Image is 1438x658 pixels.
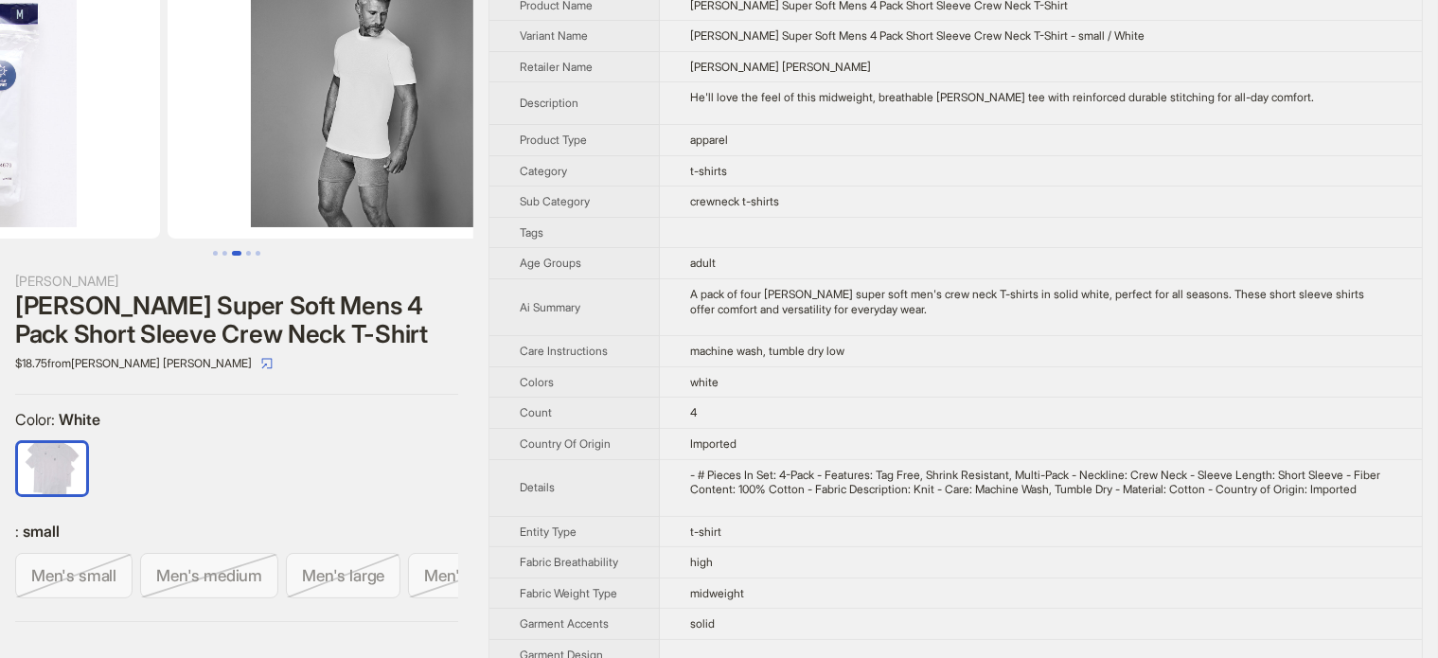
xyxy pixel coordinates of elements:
[690,525,721,539] span: t-shirt
[59,410,100,429] span: White
[520,525,577,539] span: Entity Type
[15,553,133,598] label: unavailable
[690,194,779,208] span: crewneck t-shirts
[520,480,555,494] span: Details
[286,553,400,598] label: unavailable
[690,405,697,419] span: 4
[690,586,744,600] span: midweight
[23,522,60,541] span: small
[690,616,715,631] span: solid
[690,164,727,178] span: t-shirts
[520,256,581,270] span: Age Groups
[690,60,871,74] span: [PERSON_NAME] [PERSON_NAME]
[690,133,728,147] span: apparel
[15,292,458,348] div: [PERSON_NAME] Super Soft Mens 4 Pack Short Sleeve Crew Neck T-Shirt
[520,375,554,389] span: Colors
[690,344,844,358] span: machine wash, tumble dry low
[690,287,1392,316] div: A pack of four Stafford super soft men's crew neck T-shirts in solid white, perfect for all seaso...
[520,300,580,314] span: Ai Summary
[424,566,522,585] span: Men's x-large
[261,358,273,369] span: select
[690,28,1145,43] span: [PERSON_NAME] Super Soft Mens 4 Pack Short Sleeve Crew Neck T-Shirt - small / White
[690,90,1392,105] div: He'll love the feel of this midweight, breathable Stafford tee with reinforced durable stitching ...
[520,555,618,569] span: Fabric Breathability
[256,251,260,256] button: Go to slide 5
[31,566,116,585] span: Men's small
[690,468,1392,497] div: - # Pieces In Set: 4-Pack - Features: Tag Free, Shrink Resistant, Multi-Pack - Neckline: Crew Nec...
[520,616,609,631] span: Garment Accents
[520,436,611,451] span: Country Of Origin
[156,566,262,585] span: Men's medium
[690,256,716,270] span: adult
[520,344,608,358] span: Care Instructions
[15,522,23,541] span: :
[520,133,587,147] span: Product Type
[408,553,538,598] label: unavailable
[213,251,218,256] button: Go to slide 1
[690,436,737,451] span: Imported
[15,271,458,292] div: [PERSON_NAME]
[690,555,713,569] span: high
[520,194,590,208] span: Sub Category
[232,251,241,256] button: Go to slide 3
[520,225,543,240] span: Tags
[18,443,86,494] img: White
[690,375,719,389] span: white
[18,441,86,492] label: available
[140,553,278,598] label: unavailable
[246,251,251,256] button: Go to slide 4
[15,348,458,379] div: $18.75 from [PERSON_NAME] [PERSON_NAME]
[222,251,227,256] button: Go to slide 2
[520,164,567,178] span: Category
[520,586,617,600] span: Fabric Weight Type
[520,28,588,43] span: Variant Name
[302,566,384,585] span: Men's large
[520,405,552,419] span: Count
[520,96,578,110] span: Description
[520,60,593,74] span: Retailer Name
[15,410,59,429] span: Color :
